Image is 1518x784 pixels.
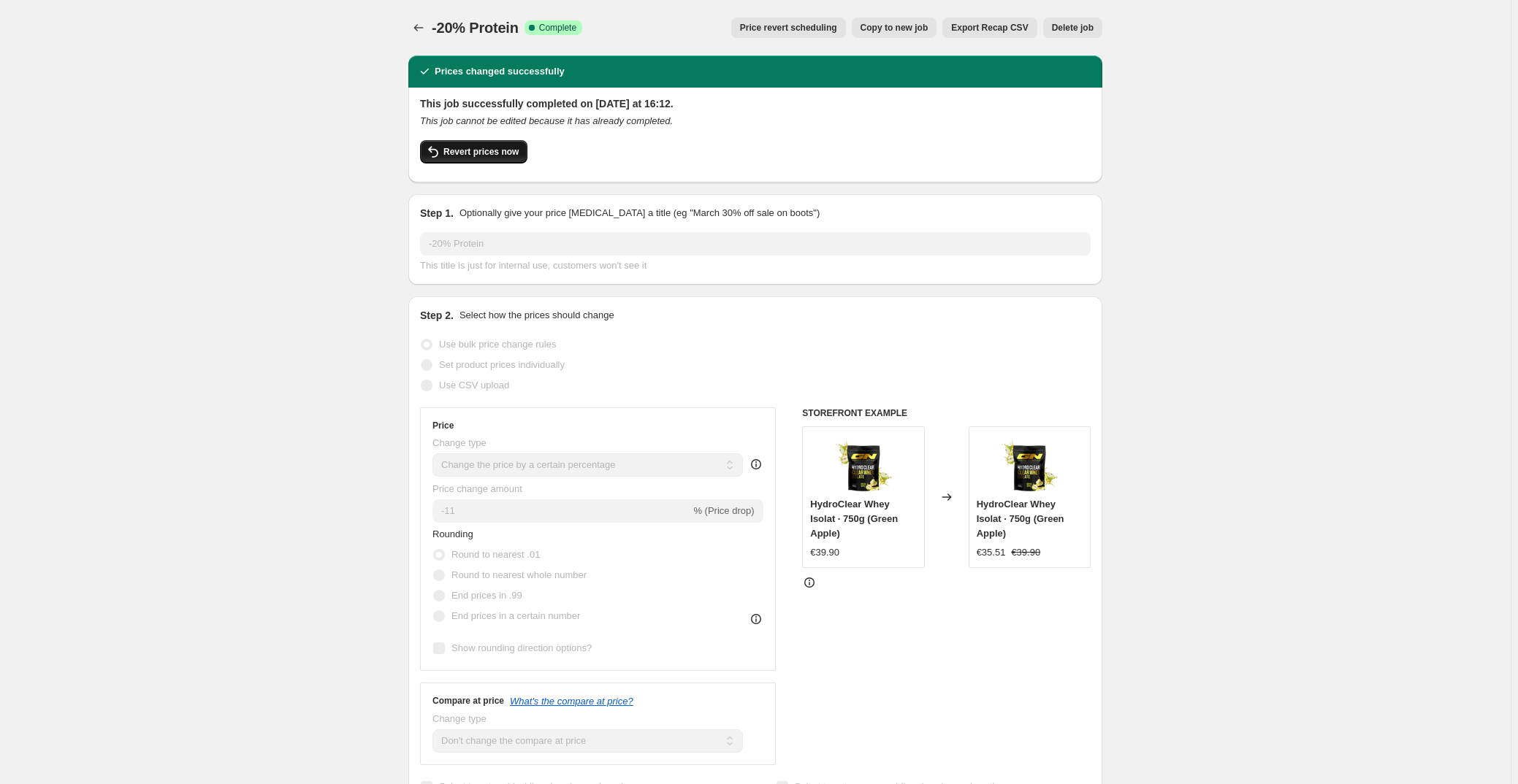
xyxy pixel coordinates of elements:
span: End prices in .99 [451,590,522,601]
div: help [749,457,763,472]
img: ClearWhey1000g-GreenApple_2000x1950_cdae78d5-b2c9-48f9-a7f7-54597217b253_80x.webp [834,434,893,493]
h2: This job successfully completed on [DATE] at 16:12. [420,96,1091,111]
input: -15 [432,499,690,523]
span: End prices in a certain number [451,610,580,621]
button: Revert prices now [420,140,527,164]
img: ClearWhey1000g-GreenApple_2000x1950_cdae78d5-b2c9-48f9-a7f7-54597217b253_80x.webp [1000,434,1059,493]
h2: Prices changed successfully [435,64,565,79]
span: Delete job [1052,22,1094,34]
span: Revert prices now [443,146,519,158]
span: Set product prices individually [439,359,565,370]
span: Complete [539,22,576,34]
h2: Step 1. [420,206,454,220]
span: Round to nearest .01 [451,549,540,560]
div: €39.90 [810,545,839,560]
p: Optionally give your price [MEDICAL_DATA] a title (eg "March 30% off sale on boots") [459,206,820,220]
h3: Price [432,420,454,431]
span: -20% Protein [432,20,519,36]
button: Copy to new job [852,18,937,38]
span: Price revert scheduling [740,22,837,34]
span: HydroClear Whey Isolat · 750g (Green Apple) [810,499,898,539]
span: Round to nearest whole number [451,569,587,580]
h6: STOREFRONT EXAMPLE [802,407,1091,419]
h3: Compare at price [432,695,504,707]
button: Export Recap CSV [942,18,1037,38]
i: This job cannot be edited because it has already completed. [420,115,673,126]
span: Change type [432,437,487,448]
span: Rounding [432,529,473,539]
span: Copy to new job [861,22,928,34]
span: This title is just for internal use, customers won't see it [420,260,647,271]
span: Export Recap CSV [951,22,1028,34]
strike: €39.90 [1011,545,1040,560]
button: Delete job [1043,18,1102,38]
input: 30% off holiday sale [420,232,1091,255]
button: What's the compare at price? [510,696,633,707]
h2: Step 2. [420,308,454,323]
span: Use CSV upload [439,380,509,391]
span: Use bulk price change rules [439,339,556,350]
span: Show rounding direction options? [451,642,592,653]
span: Change type [432,713,487,724]
span: % (Price drop) [693,505,754,516]
span: HydroClear Whey Isolat · 750g (Green Apple) [977,499,1064,539]
span: Price change amount [432,483,522,494]
p: Select how the prices should change [459,308,614,323]
div: €35.51 [977,545,1006,560]
button: Price change jobs [408,18,429,38]
button: Price revert scheduling [731,18,846,38]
